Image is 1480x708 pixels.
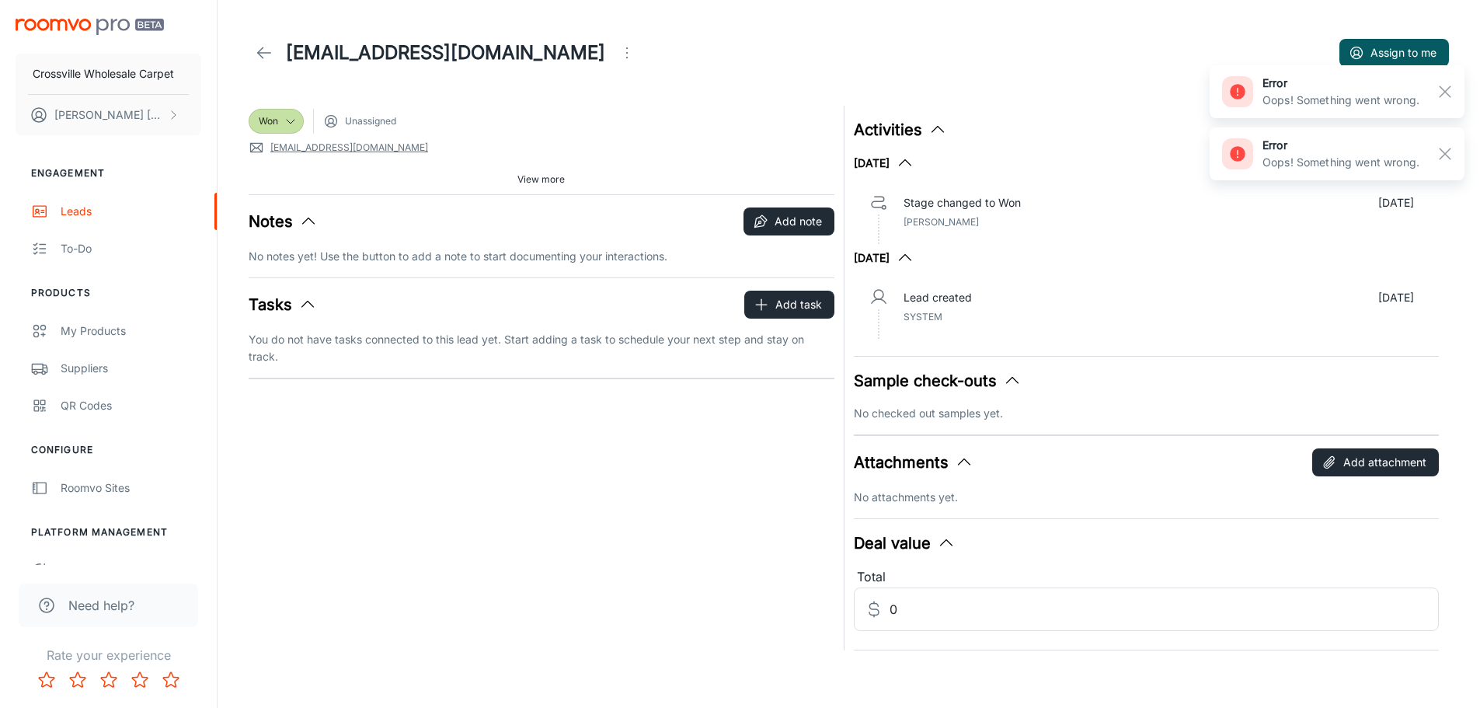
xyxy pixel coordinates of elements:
[93,664,124,696] button: Rate 3 star
[249,293,317,316] button: Tasks
[854,489,1440,506] p: No attachments yet.
[286,39,605,67] h1: [EMAIL_ADDRESS][DOMAIN_NAME]
[61,562,201,579] div: User Administration
[249,210,318,233] button: Notes
[54,106,164,124] p: [PERSON_NAME] [PERSON_NAME]
[890,588,1440,631] input: Estimated deal value
[61,480,201,497] div: Roomvo Sites
[68,596,134,615] span: Need help?
[854,451,973,474] button: Attachments
[854,118,947,141] button: Activities
[249,248,834,265] p: No notes yet! Use the button to add a note to start documenting your interactions.
[16,54,201,94] button: Crossville Wholesale Carpet
[904,194,1021,211] p: Stage changed to Won
[854,567,1440,588] div: Total
[270,141,428,155] a: [EMAIL_ADDRESS][DOMAIN_NAME]
[61,240,201,257] div: To-do
[155,664,186,696] button: Rate 5 star
[854,369,1022,392] button: Sample check-outs
[345,114,396,128] span: Unassigned
[611,37,642,68] button: Open menu
[1378,194,1414,211] p: [DATE]
[124,664,155,696] button: Rate 4 star
[61,360,201,377] div: Suppliers
[511,168,571,191] button: View more
[744,291,834,319] button: Add task
[12,646,204,664] p: Rate your experience
[1262,92,1419,109] p: Oops! Something went wrong.
[904,216,979,228] span: [PERSON_NAME]
[249,109,304,134] div: Won
[854,154,914,173] button: [DATE]
[1262,75,1419,92] h6: error
[1262,154,1419,171] p: Oops! Something went wrong.
[743,208,834,235] button: Add note
[854,249,914,267] button: [DATE]
[16,95,201,135] button: [PERSON_NAME] [PERSON_NAME]
[904,289,972,306] p: Lead created
[16,19,164,35] img: Roomvo PRO Beta
[1262,137,1419,154] h6: error
[259,114,278,128] span: Won
[33,65,174,82] p: Crossville Wholesale Carpet
[854,405,1440,422] p: No checked out samples yet.
[61,397,201,414] div: QR Codes
[1378,289,1414,306] p: [DATE]
[61,323,201,340] div: My Products
[1339,39,1449,67] button: Assign to me
[1312,448,1439,476] button: Add attachment
[249,331,834,365] p: You do not have tasks connected to this lead yet. Start adding a task to schedule your next step ...
[904,311,942,323] span: System
[62,664,93,696] button: Rate 2 star
[61,203,201,220] div: Leads
[31,664,62,696] button: Rate 1 star
[517,173,565,187] span: View more
[854,532,956,555] button: Deal value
